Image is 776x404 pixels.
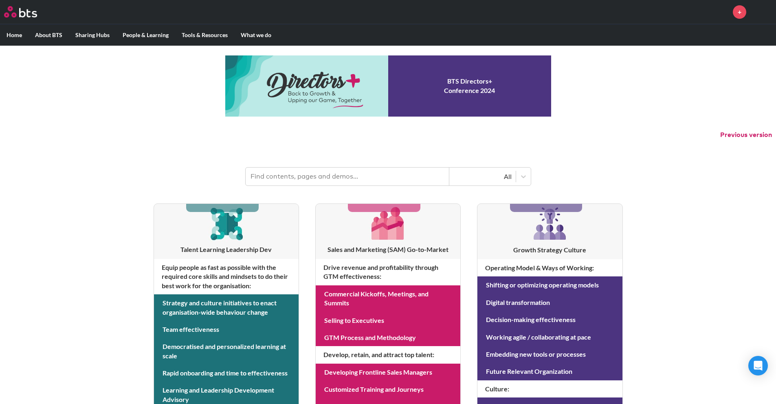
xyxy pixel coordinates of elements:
label: About BTS [29,24,69,46]
a: Conference 2024 [225,55,551,117]
input: Find contents, pages and demos... [246,168,449,185]
h4: Equip people as fast as possible with the required core skills and mindsets to do their best work... [154,259,299,294]
h4: Operating Model & Ways of Working : [477,259,622,276]
div: All [453,172,512,181]
h3: Sales and Marketing (SAM) Go-to-Market [316,245,460,254]
a: Profile [752,2,772,22]
a: Go home [4,6,52,18]
label: People & Learning [116,24,175,46]
label: Tools & Resources [175,24,234,46]
div: Open Intercom Messenger [748,356,768,375]
h3: Talent Learning Leadership Dev [154,245,299,254]
label: What we do [234,24,278,46]
img: [object Object] [207,204,246,243]
img: [object Object] [369,204,407,243]
img: [object Object] [530,204,569,243]
h4: Develop, retain, and attract top talent : [316,346,460,363]
h3: Growth Strategy Culture [477,245,622,254]
button: Previous version [720,130,772,139]
label: Sharing Hubs [69,24,116,46]
h4: Drive revenue and profitability through GTM effectiveness : [316,259,460,285]
img: Robert Dully [752,2,772,22]
img: BTS Logo [4,6,37,18]
h4: Culture : [477,380,622,397]
a: + [733,5,746,19]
